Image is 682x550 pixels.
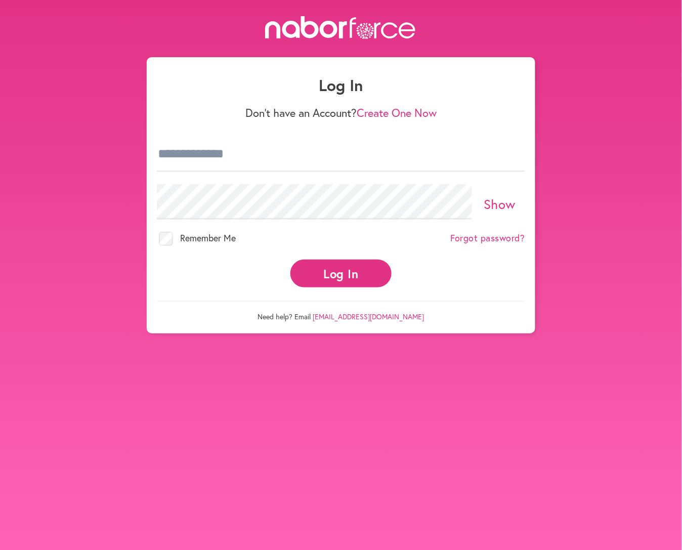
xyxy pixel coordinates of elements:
a: Forgot password? [450,233,525,244]
span: Remember Me [180,232,236,244]
a: Show [484,195,516,213]
a: Create One Now [357,105,437,120]
p: Need help? Email [157,301,525,321]
a: [EMAIL_ADDRESS][DOMAIN_NAME] [313,312,424,321]
h1: Log In [157,75,525,95]
p: Don't have an Account? [157,106,525,119]
button: Log In [290,260,392,287]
